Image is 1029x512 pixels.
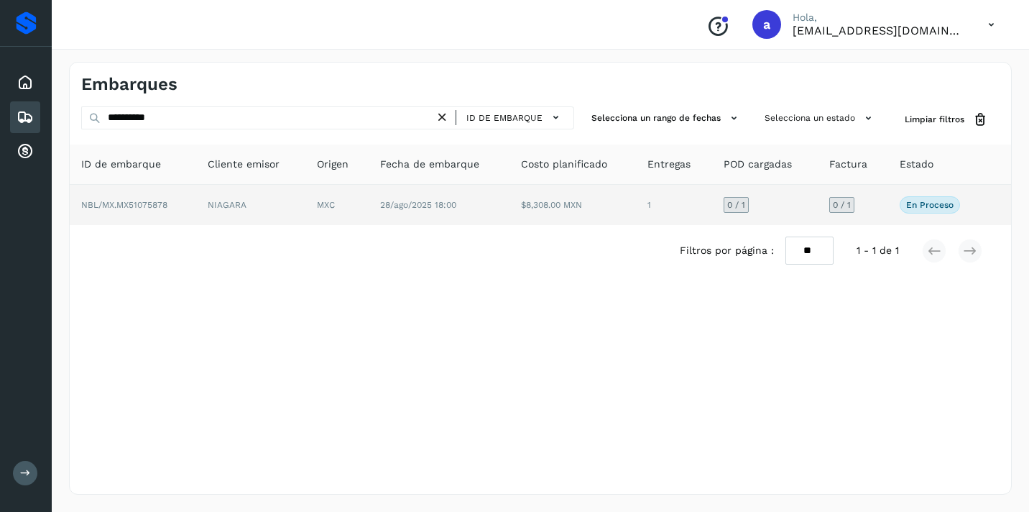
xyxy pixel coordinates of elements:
[759,106,882,130] button: Selecciona un estado
[906,200,954,210] p: En proceso
[462,107,568,128] button: ID de embarque
[81,74,177,95] h4: Embarques
[893,106,1000,133] button: Limpiar filtros
[10,101,40,133] div: Embarques
[466,111,543,124] span: ID de embarque
[900,157,933,172] span: Estado
[208,157,280,172] span: Cliente emisor
[586,106,747,130] button: Selecciona un rango de fechas
[380,200,456,210] span: 28/ago/2025 18:00
[793,24,965,37] p: andradehno3@gmail.com
[81,200,167,210] span: NBL/MX.MX51075878
[10,136,40,168] div: Cuentas por cobrar
[81,157,161,172] span: ID de embarque
[833,201,851,209] span: 0 / 1
[829,157,867,172] span: Factura
[680,243,774,258] span: Filtros por página :
[793,12,965,24] p: Hola,
[305,185,369,225] td: MXC
[317,157,349,172] span: Origen
[857,243,899,258] span: 1 - 1 de 1
[196,185,305,225] td: NIAGARA
[10,67,40,99] div: Inicio
[724,157,792,172] span: POD cargadas
[905,113,964,126] span: Limpiar filtros
[509,185,636,225] td: $8,308.00 MXN
[636,185,712,225] td: 1
[380,157,479,172] span: Fecha de embarque
[647,157,691,172] span: Entregas
[727,201,745,209] span: 0 / 1
[521,157,607,172] span: Costo planificado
